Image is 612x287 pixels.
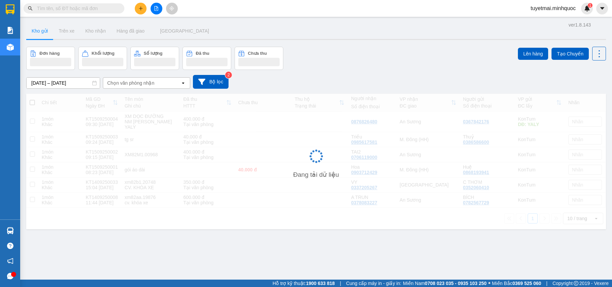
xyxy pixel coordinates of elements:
[547,280,548,287] span: |
[494,280,542,287] span: Miền Bắc
[196,51,208,56] div: Đã thu
[26,23,53,39] button: Kho gửi
[7,243,13,249] span: question-circle
[235,47,283,70] button: Chưa thu
[588,3,593,8] sup: 1
[406,280,488,287] span: Miền Nam
[584,5,590,11] img: icon-new-feature
[193,75,228,89] button: Bộ lọc
[568,21,591,29] div: ver 1.8.143
[40,51,58,56] div: Đơn hàng
[166,3,178,14] button: aim
[144,51,161,56] div: Số lượng
[7,227,14,234] img: warehouse-icon
[553,48,589,60] button: Tạo Chuyến
[161,28,206,34] span: [GEOGRAPHIC_DATA]
[279,280,340,287] span: Hỗ trợ kỹ thuật:
[7,273,13,279] span: message
[182,47,231,70] button: Đã thu
[7,258,13,264] span: notification
[26,47,75,70] button: Đơn hàng
[135,3,147,14] button: plus
[589,3,591,8] span: 1
[7,44,14,51] img: warehouse-icon
[519,48,549,60] button: Lên hàng
[427,281,488,286] strong: 0708 023 035 - 0935 103 250
[293,170,339,180] div: Đang tải dữ liệu
[37,5,116,12] input: Tìm tên, số ĐT hoặc mã đơn
[169,6,174,11] span: aim
[524,4,581,12] span: tuyetmai.minhquoc
[345,280,346,287] span: |
[312,281,340,286] strong: 1900 633 818
[225,72,232,78] sup: 2
[154,6,159,11] span: file-add
[78,47,127,70] button: Khối lượng
[513,281,542,286] strong: 0369 525 060
[107,80,154,86] div: Chọn văn phòng nhận
[28,6,33,11] span: search
[248,51,265,56] div: Chưa thu
[180,80,186,86] svg: open
[92,51,112,56] div: Khối lượng
[352,280,404,287] span: Cung cấp máy in - giấy in:
[596,3,608,14] button: caret-down
[151,3,162,14] button: file-add
[575,281,579,286] span: copyright
[130,47,179,70] button: Số lượng
[599,5,605,11] span: caret-down
[27,78,100,88] input: Select a date range.
[490,282,492,285] span: ⚪️
[7,27,14,34] img: solution-icon
[138,6,143,11] span: plus
[6,4,14,14] img: logo-vxr
[53,23,80,39] button: Trên xe
[80,23,112,39] button: Kho nhận
[112,23,151,39] button: Hàng đã giao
